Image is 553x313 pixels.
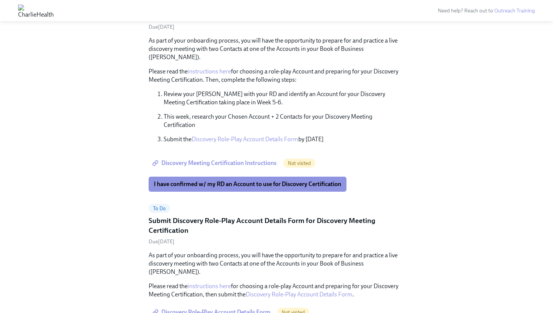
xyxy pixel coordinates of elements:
span: Discovery Meeting Certification Instructions [154,159,276,167]
span: I have confirmed w/ my RD an Account to use for Discovery Certification [154,180,341,188]
p: As part of your onboarding process, you will have the opportunity to prepare for and practice a l... [149,37,404,61]
a: Discovery Meeting Certification Instructions [149,156,282,171]
img: CharlieHealth [18,5,54,17]
p: Review your [PERSON_NAME] with your RD and identify an Account for your Discovery Meeting Certifi... [164,90,404,107]
button: I have confirmed w/ my RD an Account to use for Discovery Certification [149,177,346,192]
p: Please read the for choosing a role-play Account and preparing for your Discovery Meeting Certifi... [149,282,404,299]
a: Discovery Role-Play Account Details Form [191,136,298,143]
span: Friday, August 29th 2025, 10:00 am [149,238,175,245]
h5: Submit Discovery Role-Play Account Details Form for Discovery Meeting Certification [149,216,404,235]
a: Discovery Role-Play Account Details Form [246,291,352,298]
p: This week, research your Chosen Account + 2 Contacts for your Discovery Meeting Certification [164,113,404,129]
p: Submit the by [DATE] [164,135,404,144]
span: Not visited [283,160,315,166]
span: Need help? Reach out to [438,8,535,14]
a: instructions here [188,68,231,75]
span: Thursday, August 28th 2025, 10:00 am [149,24,175,30]
a: To DoSubmit Discovery Role-Play Account Details Form for Discovery Meeting CertificationDue[DATE] [149,204,404,245]
p: As part of your onboarding process, you will have the opportunity to prepare for and practice a l... [149,251,404,276]
span: To Do [149,206,170,211]
a: instructions here [188,282,231,290]
a: Outreach Training [494,8,535,14]
p: Please read the for choosing a role-play Account and preparing for your Discovery Meeting Certifi... [149,67,404,84]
